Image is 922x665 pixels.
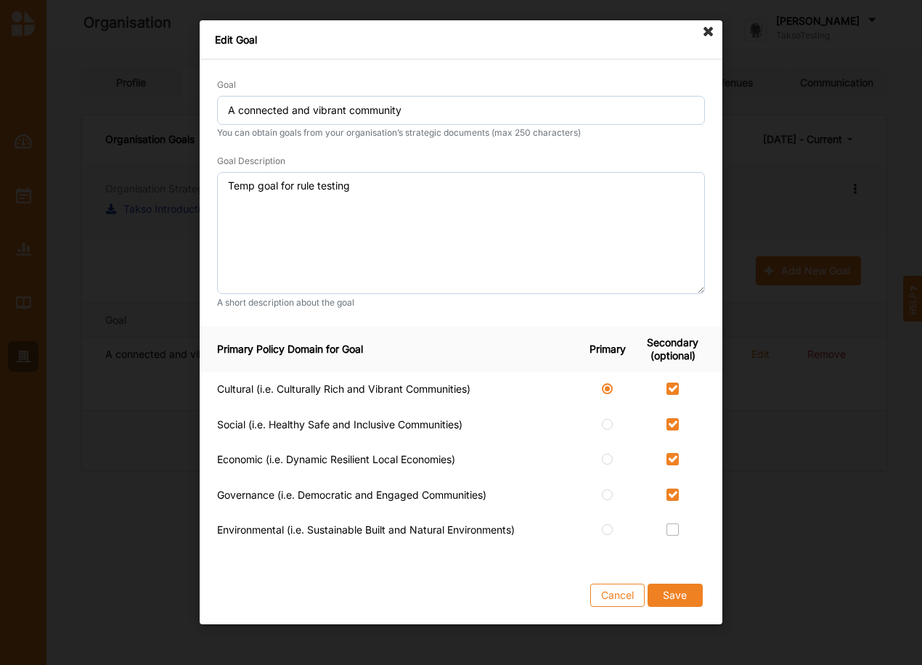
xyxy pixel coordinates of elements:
[200,326,585,372] th: Primary Policy Domain for Goal
[200,443,585,478] td: Economic (i.e. Dynamic Resilient Local Economies)
[585,326,640,372] th: Primary
[648,584,703,607] button: Save
[200,372,585,408] td: Cultural (i.e. Culturally Rich and Vibrant Communities)
[217,79,236,91] label: Goal
[217,297,705,309] small: A short description about the goal
[590,584,645,607] button: Cancel
[217,172,705,294] textarea: Temp goal for rule testing
[200,513,585,549] td: Environmental (i.e. Sustainable Built and Natural Environments)
[200,478,585,514] td: Governance (i.e. Democratic and Engaged Communities)
[217,127,705,139] small: You can obtain goals from your organisation’s strategic documents (max 250 characters)
[200,408,585,444] td: Social (i.e. Healthy Safe and Inclusive Communities)
[640,326,722,372] th: Secondary (optional)
[200,20,722,60] div: Edit Goal
[217,155,285,167] label: Goal Description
